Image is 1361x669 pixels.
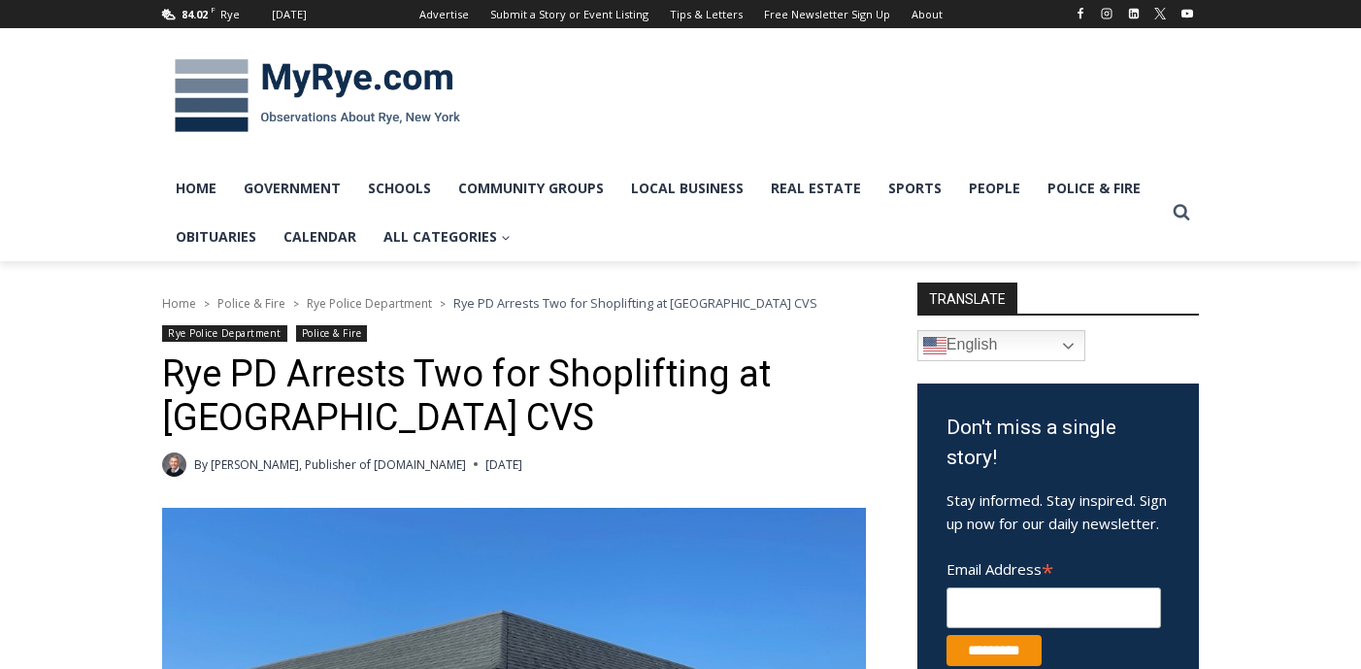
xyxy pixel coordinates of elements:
strong: TRANSLATE [917,283,1017,314]
span: 84.02 [182,7,208,21]
a: Schools [354,164,445,213]
a: Government [230,164,354,213]
a: Police & Fire [1034,164,1154,213]
label: Email Address [946,550,1161,585]
a: Local Business [617,164,757,213]
a: Sports [875,164,955,213]
span: > [440,297,446,311]
a: Instagram [1095,2,1118,25]
a: [PERSON_NAME], Publisher of [DOMAIN_NAME] [211,456,466,473]
a: X [1148,2,1172,25]
a: People [955,164,1034,213]
h3: Don't miss a single story! [946,413,1170,474]
p: Stay informed. Stay inspired. Sign up now for our daily newsletter. [946,488,1170,535]
a: Author image [162,452,186,477]
a: All Categories [370,213,524,261]
span: By [194,455,208,474]
h1: Rye PD Arrests Two for Shoplifting at [GEOGRAPHIC_DATA] CVS [162,352,866,441]
a: Home [162,164,230,213]
a: Rye Police Department [162,325,287,342]
a: Real Estate [757,164,875,213]
a: English [917,330,1085,361]
a: Calendar [270,213,370,261]
a: Police & Fire [296,325,368,342]
a: Police & Fire [217,295,285,312]
span: F [211,4,216,15]
a: YouTube [1176,2,1199,25]
img: MyRye.com [162,46,473,147]
span: > [293,297,299,311]
span: > [204,297,210,311]
span: All Categories [383,226,511,248]
nav: Breadcrumbs [162,293,866,313]
a: Home [162,295,196,312]
time: [DATE] [485,455,522,474]
span: Rye PD Arrests Two for Shoplifting at [GEOGRAPHIC_DATA] CVS [453,294,817,312]
nav: Primary Navigation [162,164,1164,262]
div: [DATE] [272,6,307,23]
a: Obituaries [162,213,270,261]
a: Rye Police Department [307,295,432,312]
div: Rye [220,6,240,23]
a: Community Groups [445,164,617,213]
img: en [923,334,946,357]
button: View Search Form [1164,195,1199,230]
a: Facebook [1069,2,1092,25]
a: Linkedin [1122,2,1145,25]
